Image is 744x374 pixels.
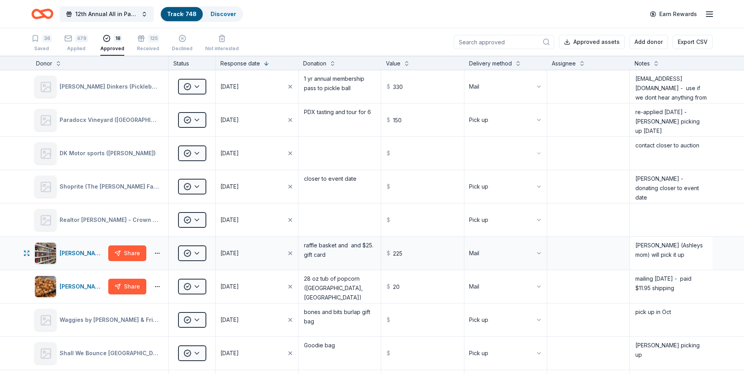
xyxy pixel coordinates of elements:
[645,7,702,21] a: Earn Rewards
[631,104,712,136] textarea: re-applied [DATE] - [PERSON_NAME] picking up [DATE]
[216,70,298,103] button: [DATE]
[75,9,138,19] span: 12th Annual All in Paddle Raffle
[469,59,512,68] div: Delivery method
[299,304,380,336] textarea: bones and bits burlap gift bag
[60,82,162,91] div: [PERSON_NAME] Dinkers (Pickleball) ([GEOGRAPHIC_DATA])
[220,59,260,68] div: Response date
[631,138,712,169] textarea: contact closer to auction
[42,34,52,42] div: 36
[299,271,380,302] textarea: 28 oz tub of popcorn ([GEOGRAPHIC_DATA], [GEOGRAPHIC_DATA])
[220,149,239,158] div: [DATE]
[64,31,88,56] button: 479Applied
[216,337,298,370] button: [DATE]
[631,171,712,202] textarea: [PERSON_NAME] - donating closer to event date
[160,6,243,22] button: Track· 748Discover
[299,104,380,136] textarea: PDX tasting and tour for 6
[631,338,712,369] textarea: [PERSON_NAME] picking up
[172,31,193,56] button: Declined
[31,45,52,52] div: Saved
[60,315,162,325] div: Waggies by [PERSON_NAME] & Friends ([GEOGRAPHIC_DATA])
[35,243,56,264] img: Image for Bethany Beach Books
[60,182,162,191] div: Shoprite (The [PERSON_NAME] Family Foundation)
[299,171,380,202] textarea: closer to event date
[220,215,239,225] div: [DATE]
[673,35,713,49] button: Export CSV
[635,59,650,68] div: Notes
[216,137,298,170] button: [DATE]
[35,276,56,297] img: Image for Johnson's Popcorn
[216,303,298,336] button: [DATE]
[220,115,239,125] div: [DATE]
[220,249,239,258] div: [DATE]
[220,82,239,91] div: [DATE]
[220,282,239,291] div: [DATE]
[114,34,122,42] div: 18
[205,45,239,52] div: Not interested
[100,45,124,52] div: Approved
[220,315,239,325] div: [DATE]
[60,115,162,125] div: Paradocx Vineyard ([GEOGRAPHIC_DATA], [GEOGRAPHIC_DATA])
[60,349,162,358] div: Shall We Bounce [GEOGRAPHIC_DATA] ([GEOGRAPHIC_DATA], [GEOGRAPHIC_DATA])
[220,182,239,191] div: [DATE]
[35,242,105,264] button: Image for Bethany Beach Books[PERSON_NAME] Beach Books
[386,59,400,68] div: Value
[60,249,105,258] div: [PERSON_NAME] Beach Books
[137,45,159,52] div: Received
[216,170,298,203] button: [DATE]
[75,34,88,42] div: 479
[299,338,380,369] textarea: Goodie bag
[559,35,625,49] button: Approved assets
[205,31,239,56] button: Not interested
[60,215,162,225] div: Realtor [PERSON_NAME] - Crown Homes Real Estate
[31,31,52,56] button: 36Saved
[220,349,239,358] div: [DATE]
[31,5,53,23] a: Home
[454,35,554,49] input: Search approved
[216,270,298,303] button: [DATE]
[303,59,326,68] div: Donation
[172,45,193,52] div: Declined
[216,237,298,270] button: [DATE]
[629,35,668,49] button: Add donor
[211,11,236,17] a: Discover
[100,31,124,56] button: 18Approved
[36,59,52,68] div: Donor
[108,245,146,261] button: Share
[64,45,88,52] div: Applied
[148,34,159,42] div: 125
[60,149,159,158] div: DK Motor sports ([PERSON_NAME])
[216,103,298,136] button: [DATE]
[631,71,712,102] textarea: [EMAIL_ADDRESS][DOMAIN_NAME] - use if we dont hear anything from website [PERSON_NAME] - [PERSON_...
[35,276,105,298] button: Image for Johnson's Popcorn[PERSON_NAME] Popcorn
[552,59,576,68] div: Assignee
[631,238,712,269] textarea: [PERSON_NAME] (Ashleys mom) will pick it up
[60,6,154,22] button: 12th Annual All in Paddle Raffle
[299,238,380,269] textarea: raffle basket and and $25. gift card
[216,203,298,236] button: [DATE]
[169,56,216,70] div: Status
[108,279,146,294] button: Share
[137,31,159,56] button: 125Received
[60,282,105,291] div: [PERSON_NAME] Popcorn
[167,11,196,17] a: Track· 748
[299,71,380,102] textarea: 1 yr annual membership pass to pickle ball
[631,304,712,336] textarea: pick up in Oct
[631,271,712,302] textarea: mailing [DATE] - paid $11.95 shipping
